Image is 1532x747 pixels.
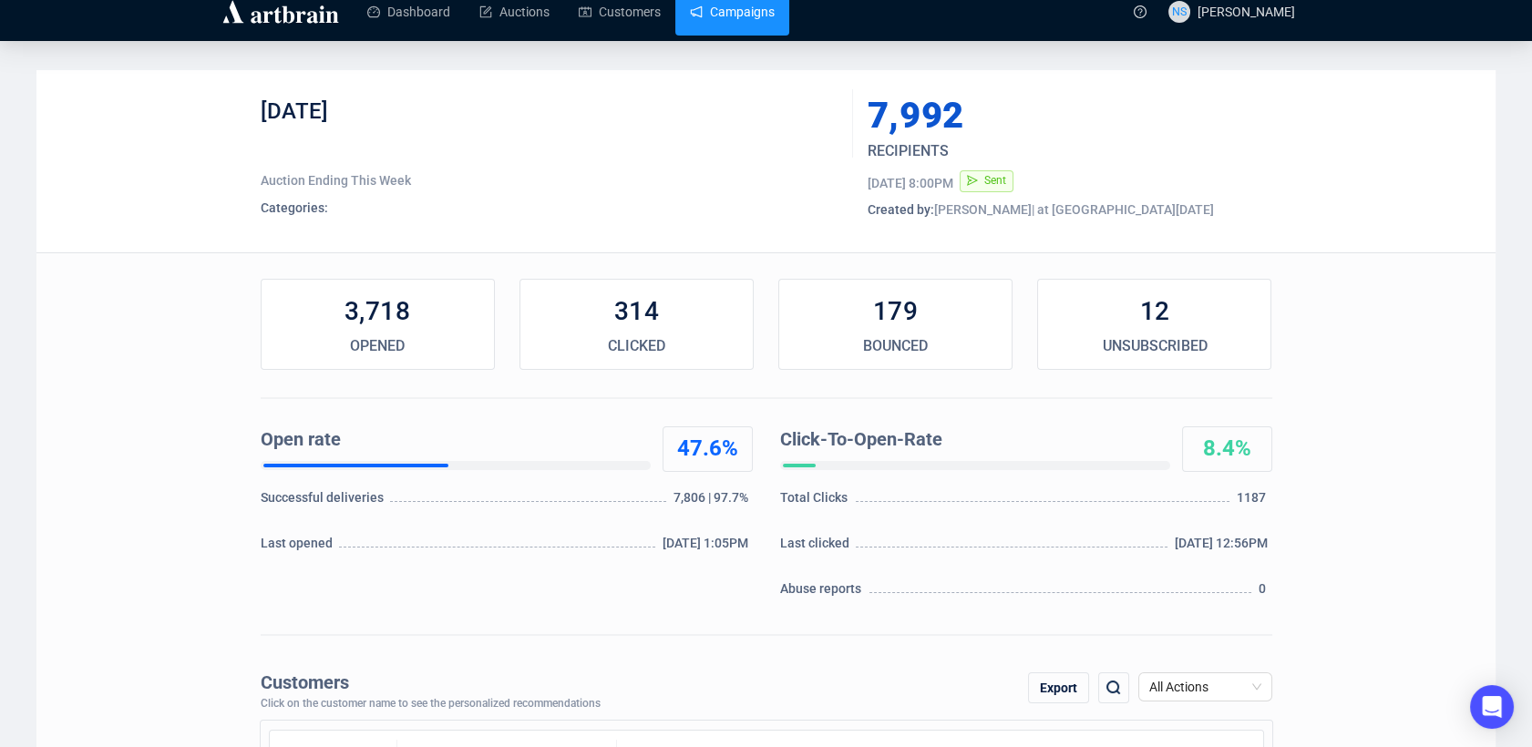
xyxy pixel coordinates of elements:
div: 7,992 [868,97,1187,134]
div: [DATE] [261,97,839,152]
span: Created by: [868,202,934,217]
div: Customers [261,672,601,693]
div: Successful deliveries [261,488,387,516]
div: UNSUBSCRIBED [1038,335,1270,357]
div: Auction Ending This Week [261,171,839,189]
span: Sent [984,174,1006,187]
div: 314 [520,293,753,330]
span: [PERSON_NAME] [1198,5,1295,19]
div: 179 [779,293,1012,330]
div: Click on the customer name to see the personalized recommendations [261,698,601,711]
div: 8.4% [1183,435,1271,464]
div: Last clicked [780,534,854,561]
img: search.png [1103,677,1125,699]
div: Open Intercom Messenger [1470,685,1514,729]
span: question-circle [1134,5,1146,18]
div: OPENED [262,335,494,357]
span: Categories: [261,200,328,215]
div: [DATE] 1:05PM [663,534,753,561]
div: 3,718 [262,293,494,330]
div: Click-To-Open-Rate [780,426,1163,454]
div: [DATE] 12:56PM [1175,534,1272,561]
span: send [967,175,978,186]
div: [DATE] 8:00PM [868,174,953,192]
span: All Actions [1149,673,1261,701]
div: 1187 [1237,488,1271,516]
div: 0 [1259,579,1271,607]
div: Last opened [261,534,337,561]
div: Open rate [261,426,643,454]
div: 7,806 | 97.7% [673,488,752,516]
div: BOUNCED [779,335,1012,357]
div: CLICKED [520,335,753,357]
div: Abuse reports [780,579,867,607]
div: Export [1028,672,1089,703]
div: 12 [1038,293,1270,330]
div: Total Clicks [780,488,853,516]
div: RECIPIENTS [868,140,1203,162]
div: 47.6% [663,435,752,464]
span: NS [1172,3,1187,21]
div: [PERSON_NAME] | at [GEOGRAPHIC_DATA][DATE] [868,200,1272,219]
